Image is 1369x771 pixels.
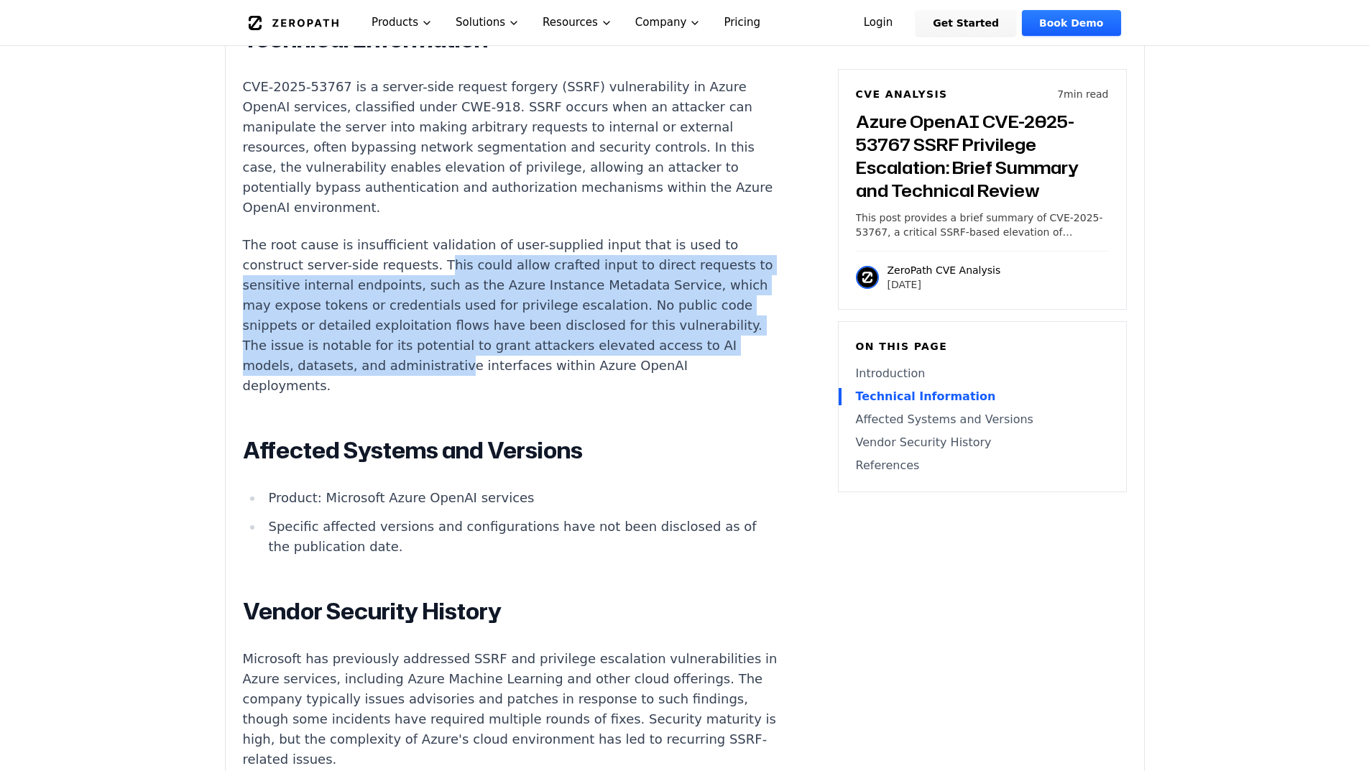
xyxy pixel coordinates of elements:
img: ZeroPath CVE Analysis [856,266,879,289]
p: ZeroPath CVE Analysis [888,263,1001,277]
a: Vendor Security History [856,434,1109,451]
h6: CVE Analysis [856,87,948,101]
p: Microsoft has previously addressed SSRF and privilege escalation vulnerabilities in Azure service... [243,649,778,770]
p: The root cause is insufficient validation of user-supplied input that is used to construct server... [243,235,778,396]
a: Book Demo [1022,10,1120,36]
a: Technical Information [856,388,1109,405]
a: Login [847,10,911,36]
p: [DATE] [888,277,1001,292]
li: Product: Microsoft Azure OpenAI services [263,488,778,508]
li: Specific affected versions and configurations have not been disclosed as of the publication date. [263,517,778,557]
p: This post provides a brief summary of CVE-2025-53767, a critical SSRF-based elevation of privileg... [856,211,1109,239]
h6: On this page [856,339,1109,354]
p: 7 min read [1057,87,1108,101]
h3: Azure OpenAI CVE-2025-53767 SSRF Privilege Escalation: Brief Summary and Technical Review [856,110,1109,202]
h2: Vendor Security History [243,597,778,626]
h2: Affected Systems and Versions [243,436,778,465]
p: CVE-2025-53767 is a server-side request forgery (SSRF) vulnerability in Azure OpenAI services, cl... [243,77,778,218]
a: Get Started [916,10,1016,36]
a: Affected Systems and Versions [856,411,1109,428]
a: References [856,457,1109,474]
a: Introduction [856,365,1109,382]
h2: Technical Information [243,25,778,54]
